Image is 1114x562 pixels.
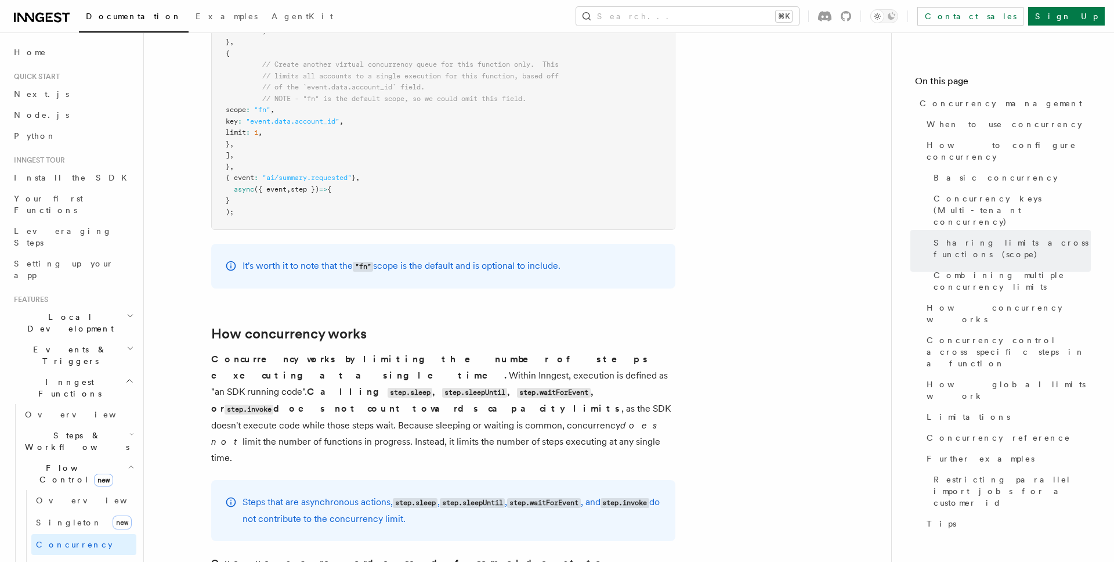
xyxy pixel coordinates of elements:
a: Concurrency [31,534,136,555]
span: Inngest Functions [9,376,125,399]
a: AgentKit [265,3,340,31]
a: Contact sales [917,7,1023,26]
a: Tips [922,513,1091,534]
a: Concurrency control across specific steps in a function [922,330,1091,374]
span: , [230,163,234,171]
span: Concurrency reference [927,432,1070,444]
span: "fn" [254,106,270,114]
span: Examples [196,12,258,21]
span: AgentKit [272,12,333,21]
a: How global limits work [922,374,1091,406]
span: , [258,128,262,136]
span: Basic concurrency [934,172,1058,183]
span: => [319,185,327,193]
span: When to use concurrency [927,118,1082,130]
span: key [226,117,238,125]
p: Steps that are asynchronous actions, , , , and do not contribute to the concurrency limit. [243,494,661,527]
span: Documentation [86,12,182,21]
span: Install the SDK [14,173,134,182]
a: Leveraging Steps [9,221,136,253]
button: Search...⌘K [576,7,799,26]
span: Home [14,46,46,58]
span: : [246,27,250,35]
a: Overview [31,490,136,511]
a: Python [9,125,136,146]
code: step.sleep [393,498,437,508]
span: } [226,140,230,148]
a: Concurrency management [915,93,1091,114]
button: Flow Controlnew [20,457,136,490]
span: 1 [254,128,258,136]
span: , [230,38,234,46]
a: Overview [20,404,136,425]
span: : [238,117,242,125]
a: Basic concurrency [929,167,1091,188]
span: Limitations [927,411,1010,423]
button: Local Development [9,307,136,339]
a: Your first Functions [9,188,136,221]
span: // limits all accounts to a single execution for this function, based off [262,72,559,80]
span: : [246,106,250,114]
span: Your first Functions [14,194,83,215]
button: Toggle dark mode [870,9,898,23]
span: // of the `event.data.account_id` field. [262,83,425,91]
span: ] [226,151,230,159]
span: { [226,49,230,57]
span: Overview [36,496,155,505]
a: Sign Up [1028,7,1105,26]
span: Features [9,295,48,304]
span: Leveraging Steps [14,226,112,247]
button: Steps & Workflows [20,425,136,457]
span: , [356,174,360,182]
span: How concurrency works [927,302,1091,325]
code: "fn" [353,262,373,272]
code: step.sleepUntil [442,388,507,398]
a: How to configure concurrency [922,135,1091,167]
span: Concurrency [36,540,113,549]
span: , [230,151,234,159]
a: Singletonnew [31,511,136,534]
span: Next.js [14,89,69,99]
span: // Create another virtual concurrency queue for this function only. This [262,60,559,69]
span: , [339,117,343,125]
span: } [226,38,230,46]
a: Documentation [79,3,189,33]
span: Concurrency control across specific steps in a function [927,334,1091,369]
kbd: ⌘K [776,10,792,22]
span: Combining multiple concurrency limits [934,269,1091,293]
a: Home [9,42,136,63]
span: { event [226,174,254,182]
span: "ai/summary.requested" [262,174,352,182]
span: Concurrency management [920,98,1082,109]
span: , [287,185,291,193]
code: step.invoke [601,498,649,508]
span: async [234,185,254,193]
a: Restricting parallel import jobs for a customer id [929,469,1091,513]
span: , [270,106,274,114]
a: Further examples [922,448,1091,469]
strong: Concurrency works by limiting the number of steps executing at a single time. [211,354,649,381]
a: Combining multiple concurrency limits [929,265,1091,297]
span: step }) [291,185,319,193]
span: ); [226,208,234,216]
button: Events & Triggers [9,339,136,372]
span: Tips [927,518,956,529]
span: Local Development [9,311,126,334]
h4: On this page [915,74,1091,93]
code: step.waitForEvent [507,498,580,508]
span: } [352,174,356,182]
span: scope [226,106,246,114]
a: Setting up your app [9,253,136,286]
a: Next.js [9,84,136,105]
span: Node.js [14,110,69,120]
span: limit [226,128,246,136]
p: It's worth it to note that the scope is the default and is optional to include. [243,258,560,275]
span: limit [226,27,246,35]
p: Within Inngest, execution is defined as "an SDK running code". , as the SDK doesn't execute code ... [211,351,675,466]
a: Concurrency keys (Multi-tenant concurrency) [929,188,1091,232]
button: Inngest Functions [9,372,136,404]
code: step.waitForEvent [517,388,590,398]
strong: Calling , , , or does not count towards capacity limits [211,386,621,414]
span: : [246,128,250,136]
span: new [113,516,132,529]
